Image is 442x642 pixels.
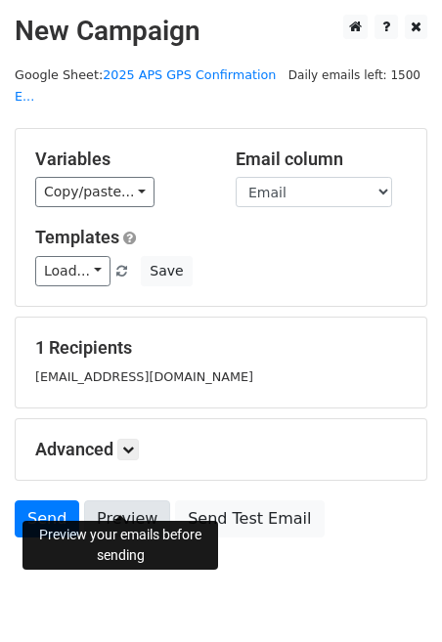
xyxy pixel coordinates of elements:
[15,15,427,48] h2: New Campaign
[141,256,192,286] button: Save
[35,369,253,384] small: [EMAIL_ADDRESS][DOMAIN_NAME]
[175,500,324,537] a: Send Test Email
[35,177,155,207] a: Copy/paste...
[282,67,427,82] a: Daily emails left: 1500
[35,256,110,286] a: Load...
[344,548,442,642] iframe: Chat Widget
[35,439,407,460] h5: Advanced
[15,67,276,105] small: Google Sheet:
[282,64,427,86] span: Daily emails left: 1500
[15,67,276,105] a: 2025 APS GPS Confirmation E...
[35,337,407,359] h5: 1 Recipients
[84,500,170,537] a: Preview
[35,149,206,170] h5: Variables
[22,521,218,570] div: Preview your emails before sending
[35,227,119,247] a: Templates
[15,500,79,537] a: Send
[236,149,407,170] h5: Email column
